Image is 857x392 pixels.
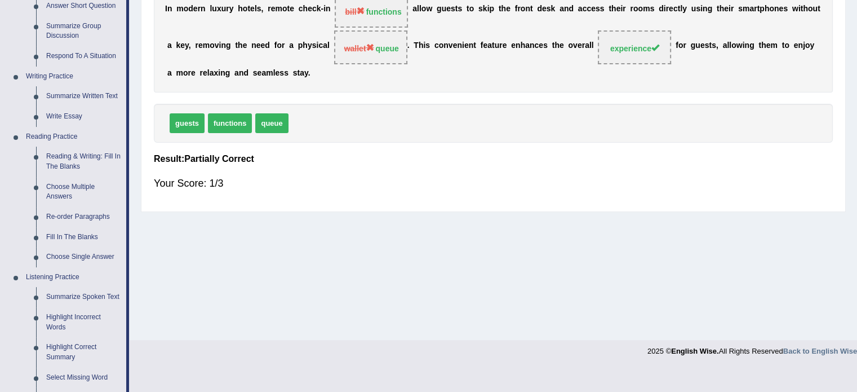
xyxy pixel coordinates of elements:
[234,68,239,77] b: a
[550,5,555,14] b: k
[620,5,623,14] b: i
[421,5,427,14] b: o
[176,5,183,14] b: m
[812,5,818,14] b: u
[303,41,308,50] b: h
[437,5,442,14] b: g
[708,5,713,14] b: g
[290,5,294,14] b: e
[499,41,502,50] b: r
[215,41,219,50] b: v
[176,41,180,50] b: k
[41,16,126,46] a: Summarize Group Discussion
[716,41,718,50] b: ,
[457,41,462,50] b: n
[643,5,650,14] b: m
[673,5,678,14] b: c
[458,5,462,14] b: s
[443,41,449,50] b: n
[666,5,669,14] b: r
[203,68,207,77] b: e
[308,68,310,77] b: .
[265,41,270,50] b: d
[318,41,323,50] b: c
[473,41,476,50] b: t
[760,5,765,14] b: p
[483,5,487,14] b: k
[238,5,243,14] b: h
[412,5,417,14] b: a
[801,5,803,14] b: t
[253,68,257,77] b: s
[185,41,189,50] b: y
[344,44,374,53] span: wallet
[525,41,530,50] b: a
[299,5,303,14] b: c
[818,5,820,14] b: t
[573,41,578,50] b: v
[736,41,743,50] b: w
[650,5,654,14] b: s
[462,41,464,50] b: i
[731,41,736,50] b: o
[243,5,248,14] b: o
[481,41,483,50] b: f
[434,41,439,50] b: c
[214,68,218,77] b: x
[669,5,673,14] b: e
[633,5,638,14] b: o
[568,41,573,50] b: o
[808,5,813,14] b: o
[303,5,308,14] b: h
[188,68,190,77] b: r
[805,41,810,50] b: o
[446,5,451,14] b: e
[255,113,288,133] span: queue
[221,41,226,50] b: n
[664,5,666,14] b: i
[723,41,727,50] b: a
[591,5,596,14] b: e
[41,86,126,107] a: Summarize Written Text
[630,5,633,14] b: r
[464,41,469,50] b: e
[212,5,217,14] b: u
[453,41,458,50] b: e
[419,5,421,14] b: l
[738,5,743,14] b: s
[188,5,193,14] b: d
[731,5,734,14] b: r
[798,41,803,50] b: n
[287,5,290,14] b: t
[547,5,551,14] b: s
[506,5,510,14] b: e
[717,5,720,14] b: t
[720,5,725,14] b: h
[743,41,745,50] b: i
[312,41,317,50] b: s
[423,41,425,50] b: i
[537,5,542,14] b: d
[321,5,323,14] b: -
[543,41,548,50] b: s
[257,5,261,14] b: s
[552,41,555,50] b: t
[683,41,686,50] b: r
[41,368,126,388] a: Select Missing Word
[247,5,250,14] b: t
[257,68,262,77] b: e
[304,68,308,77] b: y
[41,177,126,207] a: Choose Multiple Answers
[709,41,712,50] b: t
[743,5,749,14] b: m
[417,5,419,14] b: l
[521,5,526,14] b: o
[210,41,215,50] b: o
[167,68,172,77] b: a
[271,5,276,14] b: e
[366,7,402,16] strong: functions
[200,68,203,77] b: r
[183,68,188,77] b: o
[41,147,126,177] a: Reading & Writing: Fill In The Blanks
[676,41,678,50] b: f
